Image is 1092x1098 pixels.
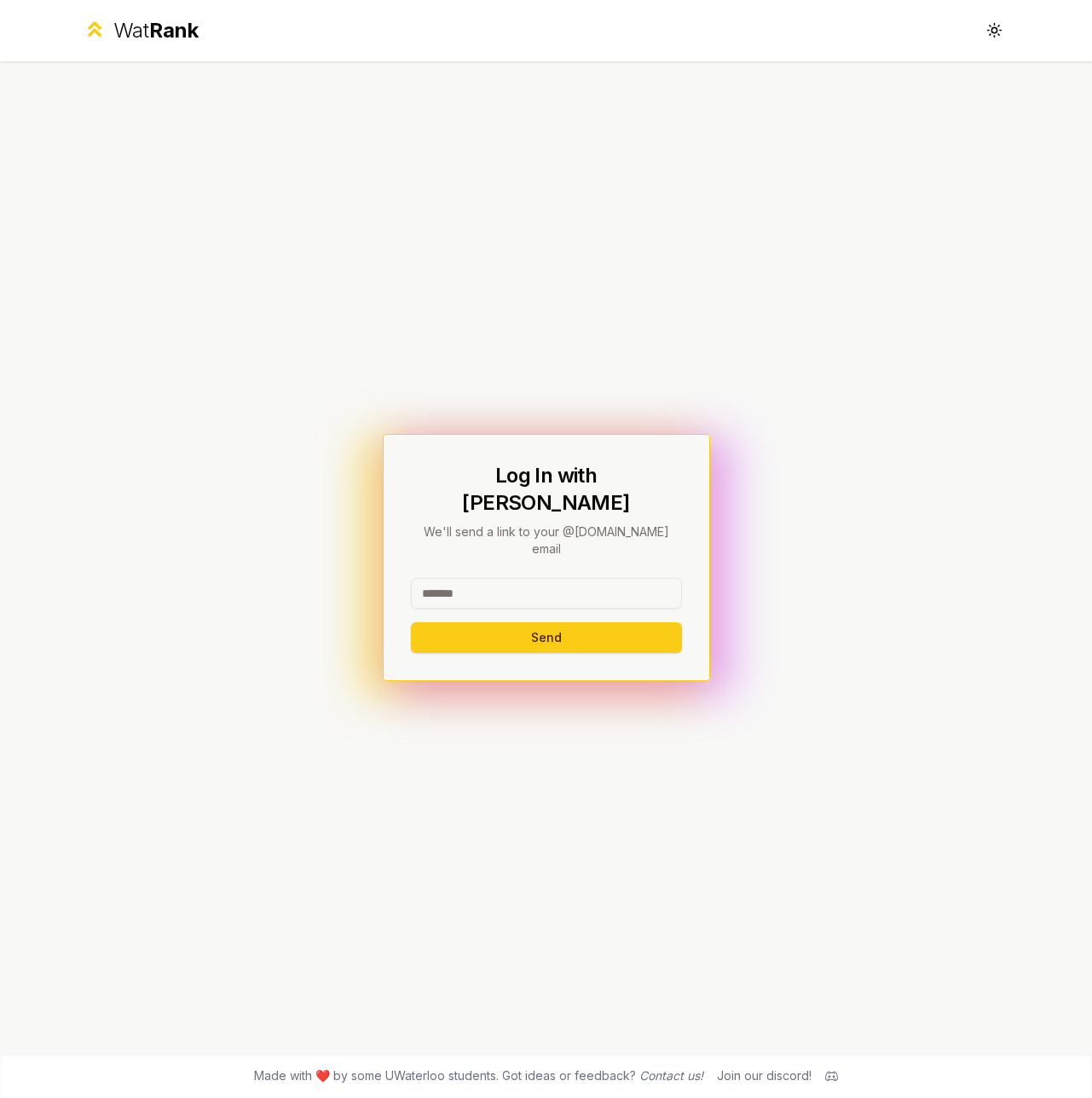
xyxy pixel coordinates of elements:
h1: Log In with [PERSON_NAME] [411,462,682,517]
p: We'll send a link to your @[DOMAIN_NAME] email [411,523,682,558]
span: Made with ❤️ by some UWaterloo students. Got ideas or feedback? [254,1067,703,1084]
a: Contact us! [639,1068,703,1083]
div: Join our discord! [717,1067,812,1084]
a: WatRank [83,17,199,44]
button: Send [411,622,682,653]
span: Rank [149,18,199,43]
div: Wat [113,17,199,44]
